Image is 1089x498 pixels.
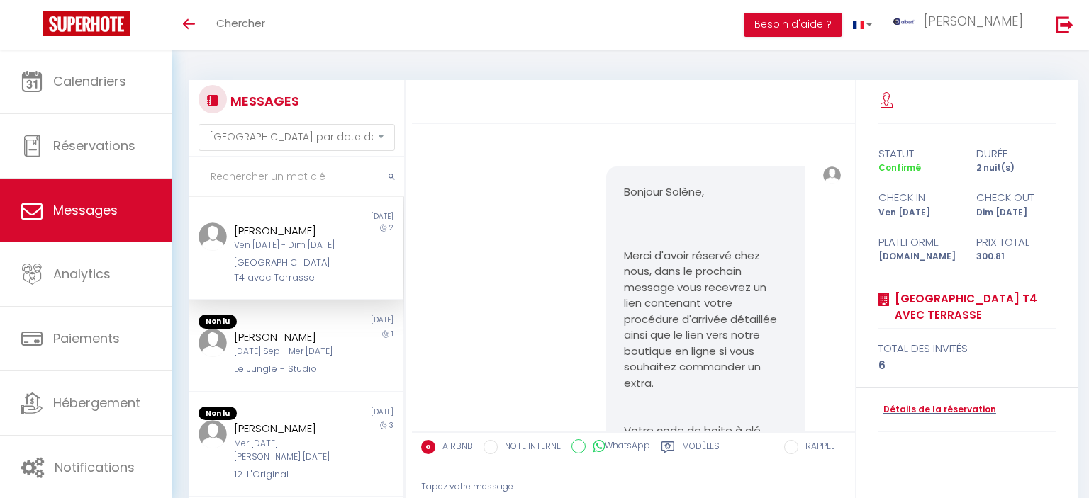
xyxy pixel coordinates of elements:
div: Ven [DATE] [869,206,967,220]
span: Analytics [53,265,111,283]
div: [DATE] Sep - Mer [DATE] [234,345,340,358]
a: [GEOGRAPHIC_DATA] T4 avec Terrasse [890,290,1056,324]
div: durée [967,145,1065,162]
label: AIRBNB [435,440,473,455]
div: Prix total [967,234,1065,251]
span: Non lu [199,407,237,421]
div: [DATE] [296,211,402,222]
span: Chercher [216,16,265,30]
div: check out [967,189,1065,206]
div: [PERSON_NAME] [234,329,340,346]
button: Besoin d'aide ? [744,13,842,37]
span: Réservations [53,137,135,154]
img: ... [199,222,227,251]
span: Paiements [53,329,120,347]
span: 3 [389,420,393,431]
h3: MESSAGES [227,85,299,117]
span: Confirmé [878,162,921,174]
div: 6 [878,357,1056,374]
div: [DATE] [296,315,402,329]
span: Non lu [199,315,237,329]
img: logout [1056,16,1073,33]
div: 2 nuit(s) [967,162,1065,175]
div: 12. L'Original [234,468,340,482]
label: NOTE INTERNE [498,440,561,455]
span: Notifications [55,458,135,476]
span: 1 [391,329,393,339]
div: Plateforme [869,234,967,251]
label: RAPPEL [798,440,834,455]
div: Le Jungle - Studio [234,362,340,376]
img: ... [199,329,227,357]
div: Mer [DATE] - [PERSON_NAME] [DATE] [234,437,340,464]
span: Hébergement [53,394,140,412]
div: statut [869,145,967,162]
div: Ven [DATE] - Dim [DATE] [234,239,340,252]
div: [DATE] [296,407,402,421]
div: 300.81 [967,250,1065,264]
span: Calendriers [53,72,126,90]
img: ... [893,18,915,25]
div: check in [869,189,967,206]
div: [PERSON_NAME] [234,222,340,239]
div: [PERSON_NAME] [234,420,340,437]
div: Dim [DATE] [967,206,1065,220]
img: Super Booking [43,11,130,36]
img: ... [199,420,227,448]
span: Messages [53,201,118,219]
div: [DOMAIN_NAME] [869,250,967,264]
a: Détails de la réservation [878,403,996,417]
label: Modèles [682,440,720,458]
img: ... [823,166,841,184]
span: 2 [389,222,393,233]
div: total des invités [878,340,1056,357]
div: [GEOGRAPHIC_DATA] T4 avec Terrasse [234,256,340,285]
span: [PERSON_NAME] [924,12,1023,30]
label: WhatsApp [586,439,650,455]
input: Rechercher un mot clé [189,157,404,197]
